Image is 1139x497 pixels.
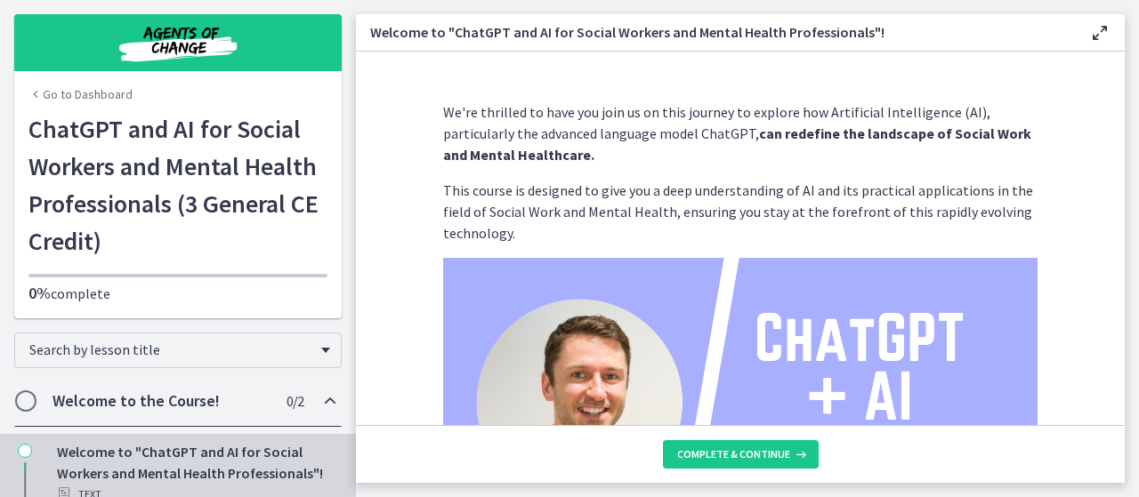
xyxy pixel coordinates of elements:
[29,341,312,358] span: Search by lesson title
[28,85,133,103] a: Go to Dashboard
[370,21,1061,43] h3: Welcome to "ChatGPT and AI for Social Workers and Mental Health Professionals"!
[663,440,819,469] button: Complete & continue
[443,180,1038,244] p: This course is designed to give you a deep understanding of AI and its practical applications in ...
[28,110,327,260] h1: ChatGPT and AI for Social Workers and Mental Health Professionals (3 General CE Credit)
[443,101,1038,165] p: We're thrilled to have you join us on this journey to explore how Artificial Intelligence (AI), p...
[677,447,790,461] span: Complete & continue
[287,390,303,412] span: 0 / 2
[53,390,270,412] h2: Welcome to the Course!
[71,21,285,64] img: Agents of Change
[28,283,327,304] p: complete
[28,283,51,303] span: 0%
[14,333,342,368] div: Search by lesson title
